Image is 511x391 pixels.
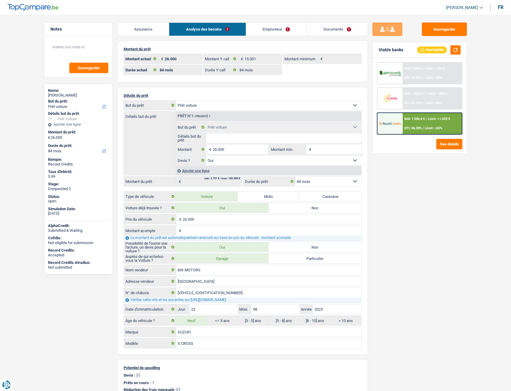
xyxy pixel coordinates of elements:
[283,54,317,64] label: Montant minimum
[176,133,206,143] label: Détails but du prêt
[48,223,109,228] div: AlphaCredit:
[8,4,59,11] img: TopCompare Logo
[425,101,442,105] span: Limit: <60%
[441,3,483,13] a: [PERSON_NAME]
[124,112,176,118] label: Détails but du prêt
[404,67,422,70] span: NAI: 1 840 €
[176,166,361,175] div: Ajouter une ligne
[124,100,176,110] label: But du prêt
[317,54,324,64] span: €
[299,316,330,325] label: ]8 - 10] ans
[48,143,108,148] label: Durée du prêt:
[379,93,401,104] img: Cofidis
[379,118,401,129] img: Record Credits
[48,111,109,116] div: Détails but du prêt
[48,228,109,233] div: Submitted & Waiting
[176,122,206,132] label: But du prêt
[176,226,183,235] span: €
[124,226,176,235] label: Montant acompte
[194,115,211,118] span: - Priorité 1
[48,240,109,245] div: Not eligible for submission
[48,211,109,216] div: [DATE]
[48,207,109,211] div: Simulation Date:
[238,192,299,201] label: Moto
[48,265,109,270] div: Not submitted
[176,177,182,186] span: €
[204,177,240,180] div: min: 3.701 € / max: 100.000 €
[48,182,109,187] div: Stage:
[269,242,361,252] label: Non
[124,254,176,263] label: Auprès de qui achetez-vous la Voiture ?
[48,99,108,104] label: But du prêt:
[124,65,158,75] label: Durée actuel
[428,117,450,121] span: Limit: >1.033 €
[306,145,313,154] span: €
[207,316,238,325] label: <= 3 ans
[48,162,109,167] div: Record Credits
[169,23,246,36] a: Analyse des besoins
[203,54,238,64] label: Montant Y call
[124,192,176,201] label: Type de véhicule
[48,248,109,253] div: Record Credits:
[498,4,503,10] div: fr
[124,242,176,252] label: Possibilité de fournir une facture, un devis pour la voiture ?
[176,316,207,325] label: Neuf
[176,214,183,224] span: €
[425,67,445,70] span: Limit: >750 €
[379,47,403,52] div: Viable banks
[269,316,299,325] label: ]5 - 8] ans
[124,276,176,286] label: Adresse vendeur
[313,304,361,314] input: AAAA
[307,23,368,36] a: Documents
[48,194,109,199] div: Status:
[379,70,401,77] img: AlphaCredit
[425,126,442,130] span: Limit: <65%
[48,135,50,140] span: €
[124,93,362,98] p: Détails du prêt
[124,327,176,337] label: Marque
[124,177,176,186] label: Montant du prêt
[269,254,361,263] label: Particulier
[48,157,109,162] div: Banque:
[176,254,269,263] label: Garage
[176,242,269,252] label: Oui
[48,187,109,191] div: Drequested 2
[299,192,361,201] label: Caravane
[124,203,176,213] label: Voiture déjà trouvée ?
[48,174,109,179] div: 5.99
[426,92,427,96] span: /
[124,265,176,275] label: Nom vendeur
[404,92,425,96] span: NAI: 1 853,4 €
[158,54,165,64] span: €
[124,373,135,378] p: Devis :
[243,177,295,186] label: Durée du prêt:
[423,76,424,80] span: /
[48,88,109,93] div: Name:
[124,297,361,303] div: Vérifier cette info et les suivantes sur [URL][DOMAIN_NAME]
[48,130,108,135] label: Montant du prêt:
[118,23,169,36] a: Assurance
[269,203,361,213] label: Non
[137,373,140,378] p: [-]
[69,63,108,73] button: Sauvegarder
[176,203,269,213] label: Oui
[176,276,361,286] input: Sélectionnez votre adresse dans la barre de recherche
[176,192,238,201] label: Voiture
[48,93,109,98] div: [PERSON_NAME]
[238,316,269,325] label: ]3 - 5] ans
[299,304,313,314] label: Année
[176,156,206,165] label: Devis ?
[124,304,176,314] label: Date d'immatriculation
[436,139,462,149] button: See details
[423,67,424,70] span: /
[425,76,442,80] span: Limit: <60%
[446,5,478,10] span: [PERSON_NAME]
[78,66,100,70] span: Sauvegarder
[48,260,109,265] div: Record Credits Atradius:
[203,65,238,75] label: Durée Y call
[426,117,427,121] span: /
[251,304,299,314] input: MM
[48,169,109,174] div: Taux d'intérêt:
[238,304,251,314] label: Mois
[176,145,206,154] label: Montant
